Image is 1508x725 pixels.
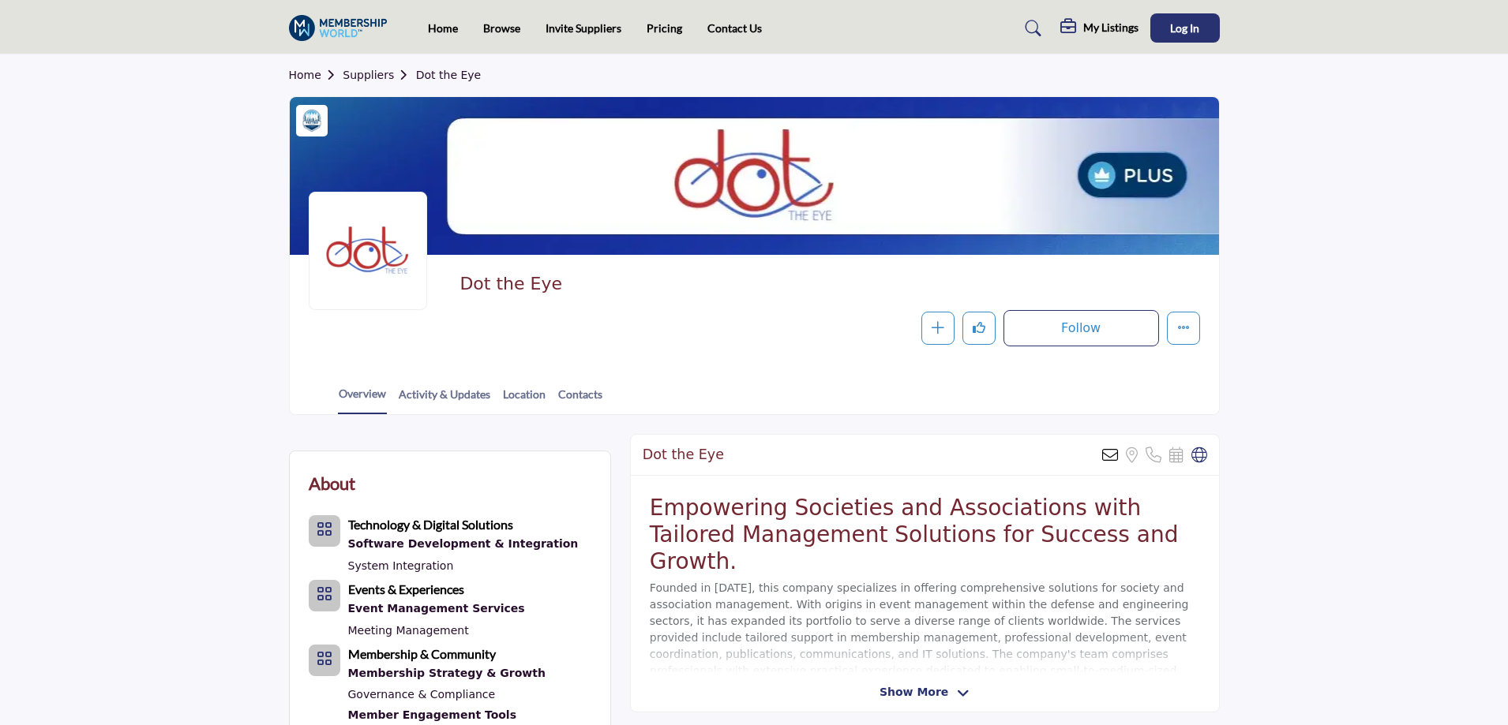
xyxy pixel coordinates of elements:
[1170,21,1199,35] span: Log In
[546,21,621,35] a: Invite Suppliers
[502,386,546,413] a: Location
[428,21,458,35] a: Home
[1003,310,1159,346] button: Follow
[338,385,387,414] a: Overview
[348,624,469,637] a: Meeting Management
[309,515,340,547] button: Category Icon
[309,645,340,676] button: Category Icon
[557,386,603,413] a: Contacts
[483,21,520,35] a: Browse
[289,69,343,81] a: Home
[348,663,546,684] a: Membership Strategy & Growth
[309,470,355,496] h2: About
[348,648,496,661] a: Membership & Community
[416,69,481,81] a: Dot the Eye
[348,663,546,684] div: Consulting, recruitment, and non-dues revenue.
[647,21,682,35] a: Pricing
[348,534,579,555] div: Custom software builds and system integrations.
[348,584,464,596] a: Events & Experiences
[650,495,1200,574] h2: Empowering Societies and Associations with Tailored Management Solutions for Success and Growth.
[643,447,724,463] h2: Dot the Eye
[962,312,996,345] button: Like
[398,386,491,413] a: Activity & Updates
[348,599,525,619] div: Planning, logistics, and event registration.
[707,21,762,35] a: Contact Us
[348,646,496,661] b: Membership & Community
[343,69,415,81] a: Suppliers
[1167,312,1200,345] button: More details
[289,15,396,41] img: site Logo
[1060,19,1139,38] div: My Listings
[348,534,579,555] a: Software Development & Integration
[348,559,454,572] a: System Integration
[1083,21,1139,35] h5: My Listings
[348,519,513,532] a: Technology & Digital Solutions
[880,684,948,701] span: Show More
[348,599,525,619] a: Event Management Services
[348,517,513,532] b: Technology & Digital Solutions
[460,274,894,294] h2: Dot the Eye
[650,580,1200,696] p: Founded in [DATE], this company specializes in offering comprehensive solutions for society and a...
[1010,16,1052,41] a: Search
[348,688,496,701] a: Governance & Compliance
[348,581,464,596] b: Events & Experiences
[300,109,324,133] img: Vetted Partners
[309,580,340,611] button: Category Icon
[1150,13,1220,43] button: Log In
